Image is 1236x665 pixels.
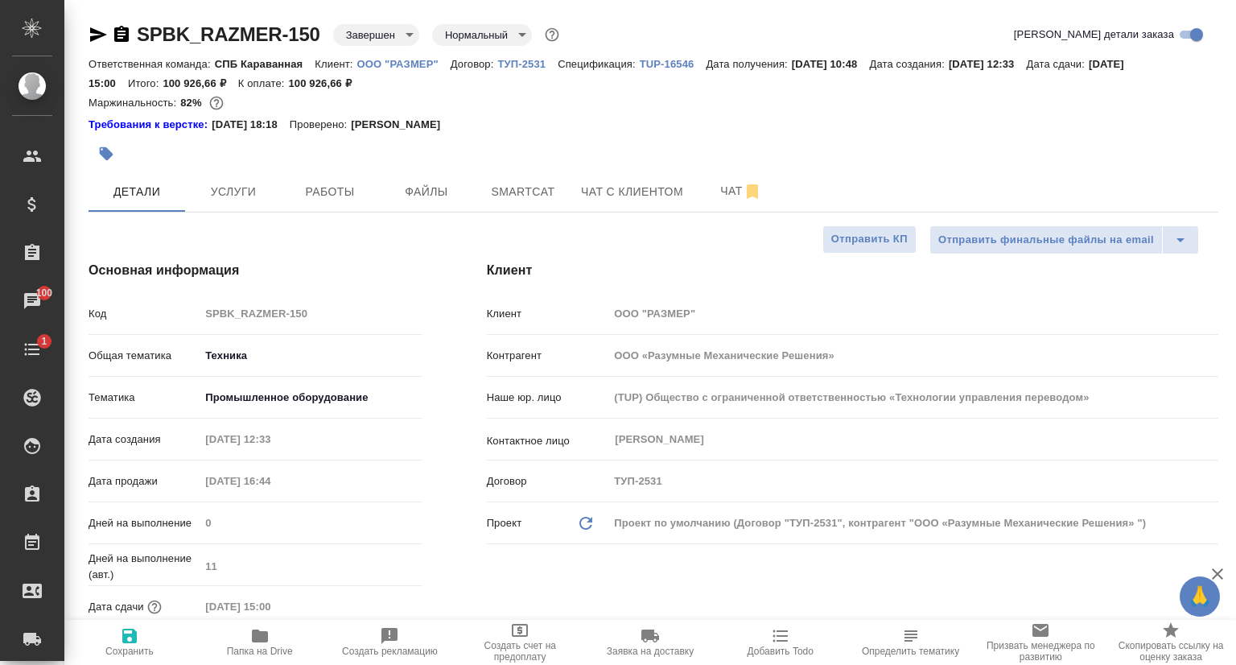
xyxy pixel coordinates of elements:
[351,117,452,133] p: [PERSON_NAME]
[288,77,363,89] p: 100 926,66 ₽
[200,342,422,370] div: Техника
[200,555,422,578] input: Пустое поле
[291,182,369,202] span: Работы
[98,182,175,202] span: Детали
[89,117,212,133] div: Нажми, чтобы открыть папку с инструкцией
[388,182,465,202] span: Файлы
[455,620,585,665] button: Создать счет на предоплату
[89,97,180,109] p: Маржинальность:
[238,77,289,89] p: К оплате:
[64,620,195,665] button: Сохранить
[487,306,609,322] p: Клиент
[581,182,683,202] span: Чат с клиентом
[215,58,315,70] p: СПБ Караванная
[89,261,422,280] h4: Основная информация
[743,182,762,201] svg: Отписаться
[27,285,63,301] span: 100
[89,432,200,448] p: Дата создания
[4,281,60,321] a: 100
[1115,640,1226,663] span: Скопировать ссылку на оценку заказа
[607,646,694,657] span: Заявка на доставку
[341,28,400,42] button: Завершен
[869,58,948,70] p: Дата создания:
[451,58,498,70] p: Договор:
[333,24,419,46] div: Завершен
[608,469,1218,493] input: Пустое поле
[484,182,562,202] span: Smartcat
[975,620,1106,665] button: Призвать менеджера по развитию
[1014,27,1174,43] span: [PERSON_NAME] детали заказа
[325,620,455,665] button: Создать рекламацию
[89,473,200,489] p: Дата продажи
[585,620,715,665] button: Заявка на доставку
[822,225,917,254] button: Отправить КП
[290,117,352,133] p: Проверено:
[464,640,575,663] span: Создать счет на предоплату
[112,25,131,44] button: Скопировать ссылку
[542,24,562,45] button: Доп статусы указывают на важность/срочность заказа
[212,117,290,133] p: [DATE] 18:18
[200,427,340,451] input: Пустое поле
[200,384,422,411] div: Промышленное оборудование
[640,56,707,70] a: TUP-16546
[608,302,1218,325] input: Пустое поле
[180,97,205,109] p: 82%
[487,348,609,364] p: Контрагент
[1106,620,1236,665] button: Скопировать ссылку на оценку заказа
[608,344,1218,367] input: Пустое поле
[89,390,200,406] p: Тематика
[163,77,237,89] p: 100 926,66 ₽
[195,182,272,202] span: Услуги
[1180,576,1220,617] button: 🙏
[487,390,609,406] p: Наше юр. лицо
[200,302,422,325] input: Пустое поле
[89,25,108,44] button: Скопировать ссылку для ЯМессенджера
[200,511,422,535] input: Пустое поле
[144,597,165,617] button: Если добавить услуги и заполнить их объемом, то дата рассчитается автоматически
[1027,58,1089,70] p: Дата сдачи:
[200,469,340,493] input: Пустое поле
[357,56,451,70] a: ООО "РАЗМЕР"
[702,181,780,201] span: Чат
[715,620,846,665] button: Добавить Todo
[315,58,356,70] p: Клиент:
[89,599,144,615] p: Дата сдачи
[608,510,1218,537] div: Проект по умолчанию (Договор "ТУП-2531", контрагент "ООО «Разумные Механические Решения» ")
[748,646,814,657] span: Добавить Todo
[640,58,707,70] p: TUP-16546
[1186,580,1213,613] span: 🙏
[31,333,56,349] span: 1
[89,136,124,171] button: Добавить тэг
[89,58,215,70] p: Ответственная команда:
[342,646,438,657] span: Создать рекламацию
[497,58,558,70] p: ТУП-2531
[558,58,639,70] p: Спецификация:
[862,646,959,657] span: Определить тематику
[487,433,609,449] p: Контактное лицо
[706,58,791,70] p: Дата получения:
[195,620,325,665] button: Папка на Drive
[949,58,1027,70] p: [DATE] 12:33
[4,329,60,370] a: 1
[128,77,163,89] p: Итого:
[227,646,293,657] span: Папка на Drive
[846,620,976,665] button: Определить тематику
[89,348,200,364] p: Общая тематика
[831,230,908,249] span: Отправить КП
[105,646,154,657] span: Сохранить
[440,28,513,42] button: Нормальный
[137,23,320,45] a: SPBK_RAZMER-150
[497,56,558,70] a: ТУП-2531
[357,58,451,70] p: ООО "РАЗМЕР"
[432,24,532,46] div: Завершен
[89,306,200,322] p: Код
[89,515,200,531] p: Дней на выполнение
[929,225,1199,254] div: split button
[792,58,870,70] p: [DATE] 10:48
[608,386,1218,409] input: Пустое поле
[206,93,227,114] button: 15370.92 RUB;
[487,261,1218,280] h4: Клиент
[938,231,1154,250] span: Отправить финальные файлы на email
[89,551,200,583] p: Дней на выполнение (авт.)
[487,515,522,531] p: Проект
